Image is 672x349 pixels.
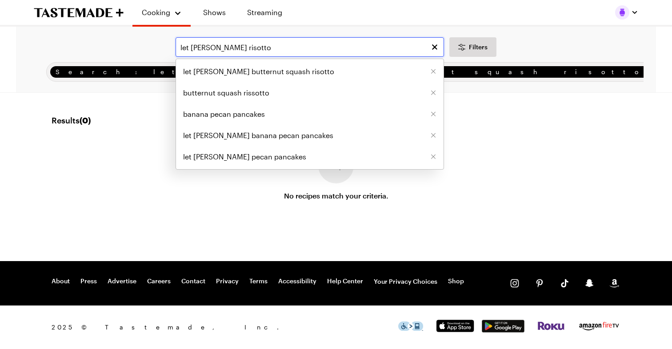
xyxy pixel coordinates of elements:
[183,87,269,98] span: butternut squash rissotto
[52,277,70,286] a: About
[615,5,629,20] img: Profile picture
[430,132,436,139] button: Remove [object Object]
[449,37,496,57] button: Desktop filters
[52,114,91,127] span: Results
[469,43,488,52] span: Filters
[52,277,464,286] nav: Footer
[284,190,388,201] p: No recipes match your criteria.
[374,277,437,286] button: Your Privacy Choices
[482,320,524,333] img: Google Play
[141,4,182,21] button: Cooking
[56,67,645,77] span: Search: let [PERSON_NAME] butternut squash risotto
[183,66,334,77] span: let [PERSON_NAME] butternut squash risotto
[430,111,436,117] button: Remove [object Object]
[183,109,265,119] span: banana pecan pancakes
[278,277,316,286] a: Accessibility
[183,130,333,141] span: let [PERSON_NAME] banana pecan pancakes
[578,320,620,332] img: Amazon Fire TV
[448,277,464,286] a: Shop
[537,323,565,332] a: Roku
[434,325,476,333] a: App Store
[181,277,205,286] a: Contact
[147,277,171,286] a: Careers
[52,322,398,332] span: 2025 © Tastemade, Inc.
[537,321,565,330] img: Roku
[430,90,436,96] button: Remove [object Object]
[398,324,423,332] a: This icon serves as a link to download the Level Access assistive technology app for individuals ...
[430,42,440,52] button: Clear search
[80,115,91,125] span: ( 0 )
[578,325,620,333] a: Amazon Fire TV
[434,320,476,333] img: App Store
[430,154,436,160] button: Remove [object Object]
[34,8,124,18] a: To Tastemade Home Page
[108,277,136,286] a: Advertise
[80,277,97,286] a: Press
[398,321,423,331] img: This icon serves as a link to download the Level Access assistive technology app for individuals ...
[482,325,524,334] a: Google Play
[142,8,170,16] span: Cooking
[615,5,638,20] button: Profile picture
[430,68,436,75] button: Remove [object Object]
[249,277,268,286] a: Terms
[216,277,239,286] a: Privacy
[183,151,306,162] span: let [PERSON_NAME] pecan pancakes
[327,277,363,286] a: Help Center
